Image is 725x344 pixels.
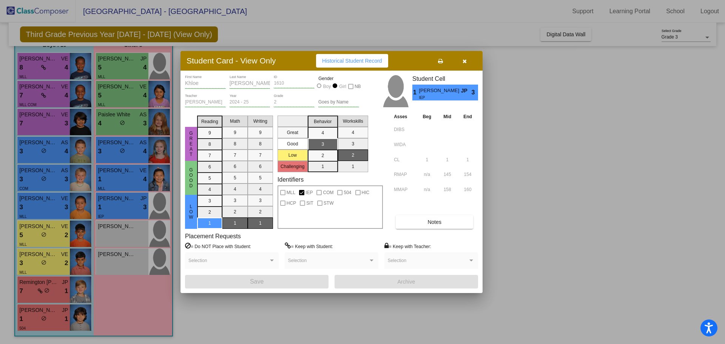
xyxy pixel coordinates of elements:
[278,176,304,183] label: Identifiers
[335,275,478,288] button: Archive
[185,242,251,250] label: = Do NOT Place with Student:
[461,87,472,95] span: JP
[323,188,333,197] span: COM
[250,278,264,285] span: Save
[287,188,295,197] span: MLL
[398,279,415,285] span: Archive
[305,188,313,197] span: IEP
[437,113,457,121] th: Mid
[185,233,241,240] label: Placement Requests
[427,219,441,225] span: Notes
[396,215,473,229] button: Notes
[316,54,388,68] button: Historical Student Record
[394,139,415,150] input: assessment
[394,124,415,135] input: assessment
[274,81,315,86] input: Enter ID
[344,188,351,197] span: 504
[412,75,478,82] h3: Student Cell
[322,58,382,64] span: Historical Student Record
[384,242,431,250] label: = Keep with Teacher:
[185,275,329,288] button: Save
[285,242,333,250] label: = Keep with Student:
[306,199,313,208] span: SIT
[318,75,359,82] mat-label: Gender
[274,100,315,105] input: grade
[324,199,334,208] span: STW
[412,88,419,97] span: 1
[472,88,478,97] span: 3
[394,154,415,165] input: assessment
[394,169,415,180] input: assessment
[362,188,370,197] span: HIC
[419,95,455,100] span: IEP
[355,82,361,91] span: NB
[187,56,276,65] h3: Student Card - View Only
[188,204,194,220] span: Low
[188,167,194,188] span: Good
[419,87,461,95] span: [PERSON_NAME]
[323,83,331,90] div: Boy
[287,199,296,208] span: HCP
[457,113,478,121] th: End
[392,113,416,121] th: Asses
[339,83,346,90] div: Girl
[188,131,194,157] span: Great
[185,100,226,105] input: teacher
[318,100,359,105] input: goes by name
[230,100,270,105] input: year
[416,113,437,121] th: Beg
[394,184,415,195] input: assessment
